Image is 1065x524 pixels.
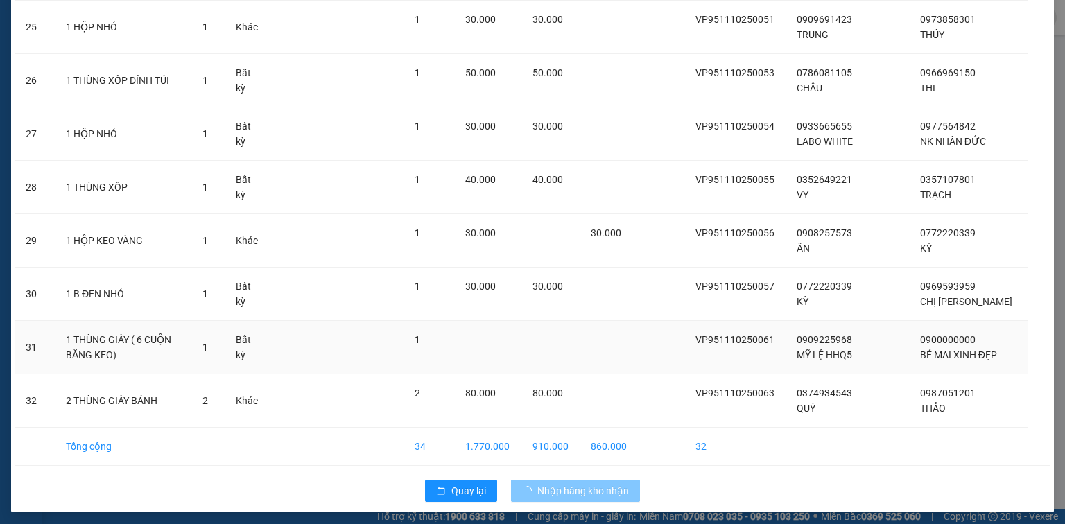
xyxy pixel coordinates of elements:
[202,182,208,193] span: 1
[532,387,563,399] span: 80.000
[920,387,976,399] span: 0987051201
[797,296,808,307] span: KỲ
[225,107,271,161] td: Bất kỳ
[521,428,580,466] td: 910.000
[202,75,208,86] span: 1
[797,82,822,94] span: CHÂU
[15,107,55,161] td: 27
[465,281,496,292] span: 30.000
[695,334,774,345] span: VP951110250061
[55,54,191,107] td: 1 THÙNG XỐP DÍNH TÚI
[202,342,208,353] span: 1
[15,161,55,214] td: 28
[920,334,976,345] span: 0900000000
[415,227,420,238] span: 1
[797,136,853,147] span: LABO WHITE
[465,227,496,238] span: 30.000
[920,243,932,254] span: KỲ
[920,29,944,40] span: THÚY
[465,387,496,399] span: 80.000
[797,334,852,345] span: 0909225968
[465,67,496,78] span: 50.000
[454,428,521,466] td: 1.770.000
[202,288,208,299] span: 1
[202,128,208,139] span: 1
[695,121,774,132] span: VP951110250054
[225,214,271,268] td: Khác
[465,174,496,185] span: 40.000
[415,174,420,185] span: 1
[55,107,191,161] td: 1 HỘP NHỎ
[920,296,1012,307] span: CHỊ [PERSON_NAME]
[15,374,55,428] td: 32
[695,174,774,185] span: VP951110250055
[532,67,563,78] span: 50.000
[225,374,271,428] td: Khác
[415,121,420,132] span: 1
[15,1,55,54] td: 25
[55,1,191,54] td: 1 HỘP NHỎ
[920,14,976,25] span: 0973858301
[15,54,55,107] td: 26
[202,235,208,246] span: 1
[15,268,55,321] td: 30
[532,14,563,25] span: 30.000
[695,387,774,399] span: VP951110250063
[225,268,271,321] td: Bất kỳ
[920,121,976,132] span: 0977564842
[537,483,629,498] span: Nhập hàng kho nhận
[465,14,496,25] span: 30.000
[415,281,420,292] span: 1
[797,189,808,200] span: VY
[591,227,621,238] span: 30.000
[695,67,774,78] span: VP951110250053
[920,67,976,78] span: 0966969150
[797,14,852,25] span: 0909691423
[695,281,774,292] span: VP951110250057
[532,121,563,132] span: 30.000
[797,29,829,40] span: TRUNG
[920,174,976,185] span: 0357107801
[797,349,852,360] span: MỸ LỆ HHQ5
[404,428,454,466] td: 34
[920,82,935,94] span: THI
[532,281,563,292] span: 30.000
[920,136,986,147] span: NK NHÂN ĐỨC
[695,14,774,25] span: VP951110250051
[55,214,191,268] td: 1 HỘP KEO VÀNG
[511,480,640,502] button: Nhập hàng kho nhận
[684,428,786,466] td: 32
[425,480,497,502] button: rollbackQuay lại
[225,321,271,374] td: Bất kỳ
[532,174,563,185] span: 40.000
[797,281,852,292] span: 0772220339
[55,428,191,466] td: Tổng cộng
[55,268,191,321] td: 1 B ĐEN NHỎ
[15,214,55,268] td: 29
[797,227,852,238] span: 0908257573
[415,67,420,78] span: 1
[920,403,946,414] span: THẢO
[225,161,271,214] td: Bất kỳ
[797,67,852,78] span: 0786081105
[225,1,271,54] td: Khác
[580,428,638,466] td: 860.000
[55,321,191,374] td: 1 THÙNG GIẤY ( 6 CUỘN BĂNG KEO)
[415,14,420,25] span: 1
[225,54,271,107] td: Bất kỳ
[415,387,420,399] span: 2
[797,387,852,399] span: 0374934543
[920,189,951,200] span: TRẠCH
[920,227,976,238] span: 0772220339
[522,486,537,496] span: loading
[797,403,815,414] span: QUÝ
[202,21,208,33] span: 1
[202,395,208,406] span: 2
[451,483,486,498] span: Quay lại
[15,321,55,374] td: 31
[436,486,446,497] span: rollback
[797,243,810,254] span: ÂN
[415,334,420,345] span: 1
[920,281,976,292] span: 0969593959
[55,161,191,214] td: 1 THÙNG XỐP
